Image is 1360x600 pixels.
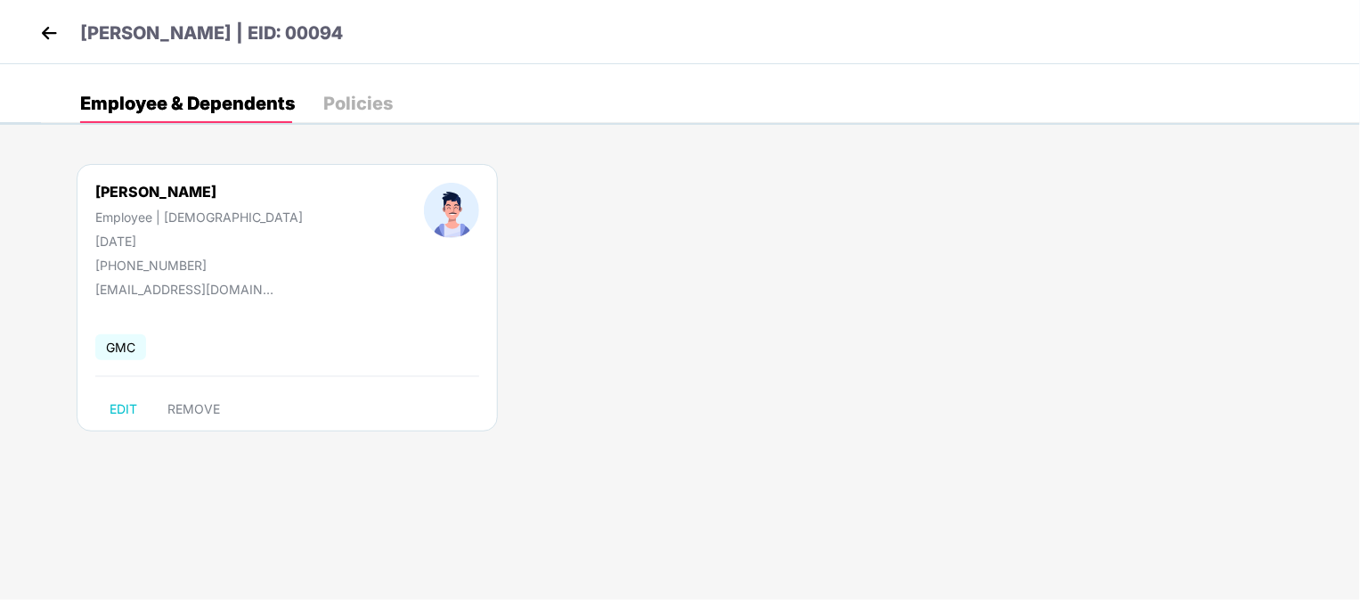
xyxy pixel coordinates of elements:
img: profileImage [424,183,479,238]
span: REMOVE [167,402,220,416]
button: REMOVE [153,395,234,423]
span: GMC [95,334,146,360]
span: EDIT [110,402,137,416]
div: Employee | [DEMOGRAPHIC_DATA] [95,210,303,225]
img: back [36,20,62,46]
div: [EMAIL_ADDRESS][DOMAIN_NAME] [95,282,273,297]
div: [DATE] [95,234,303,249]
div: [PHONE_NUMBER] [95,258,303,273]
div: Employee & Dependents [80,95,295,112]
p: [PERSON_NAME] | EID: 00094 [80,20,343,47]
div: [PERSON_NAME] [95,183,303,201]
div: Policies [323,95,393,112]
button: EDIT [95,395,151,423]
